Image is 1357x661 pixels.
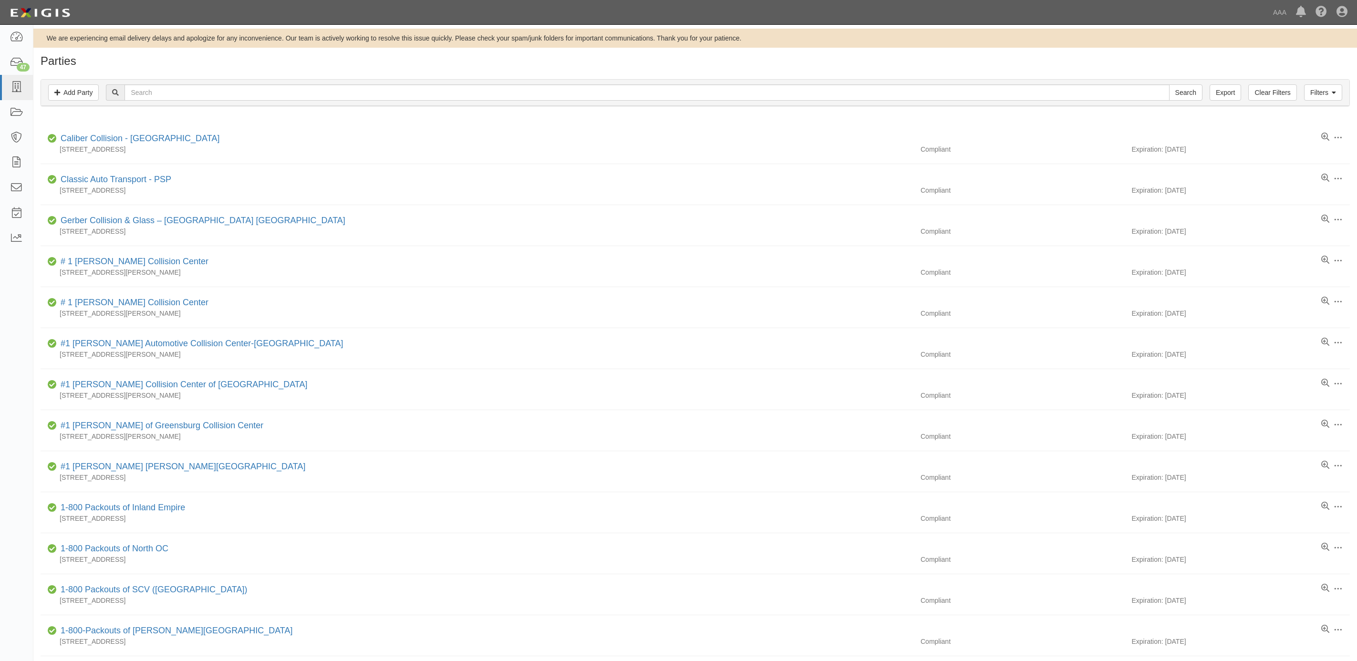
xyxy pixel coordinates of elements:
[41,555,913,564] div: [STREET_ADDRESS]
[41,473,913,482] div: [STREET_ADDRESS]
[41,268,913,277] div: [STREET_ADDRESS][PERSON_NAME]
[1304,84,1342,101] a: Filters
[913,555,1132,564] div: Compliant
[41,432,913,441] div: [STREET_ADDRESS][PERSON_NAME]
[1268,3,1291,22] a: AAA
[61,216,345,225] a: Gerber Collision & Glass – [GEOGRAPHIC_DATA] [GEOGRAPHIC_DATA]
[7,4,73,21] img: logo-5460c22ac91f19d4615b14bd174203de0afe785f0fc80cf4dbbc73dc1793850b.png
[57,379,308,391] div: #1 Cochran Collision Center of Greensburg
[57,584,247,596] div: 1-800 Packouts of SCV (Santa Clarita Valley)
[913,145,1132,154] div: Compliant
[61,134,219,143] a: Caliber Collision - [GEOGRAPHIC_DATA]
[1321,584,1329,593] a: View results summary
[913,432,1132,441] div: Compliant
[48,84,99,101] a: Add Party
[913,596,1132,605] div: Compliant
[41,55,1350,67] h1: Parties
[41,596,913,605] div: [STREET_ADDRESS]
[57,543,168,555] div: 1-800 Packouts of North OC
[1169,84,1202,101] input: Search
[61,298,208,307] a: # 1 [PERSON_NAME] Collision Center
[61,175,171,184] a: Classic Auto Transport - PSP
[41,391,913,400] div: [STREET_ADDRESS][PERSON_NAME]
[1316,7,1327,18] i: Help Center - Complianz
[57,133,219,145] div: Caliber Collision - Gainesville
[1248,84,1296,101] a: Clear Filters
[61,585,247,594] a: 1-800 Packouts of SCV ([GEOGRAPHIC_DATA])
[1321,215,1329,224] a: View results summary
[1132,432,1350,441] div: Expiration: [DATE]
[1321,461,1329,470] a: View results summary
[57,256,208,268] div: # 1 Cochran Collision Center
[913,391,1132,400] div: Compliant
[1132,555,1350,564] div: Expiration: [DATE]
[48,464,57,470] i: Compliant
[57,625,292,637] div: 1-800-Packouts of Beverly Hills
[41,514,913,523] div: [STREET_ADDRESS]
[913,227,1132,236] div: Compliant
[1132,145,1350,154] div: Expiration: [DATE]
[1321,502,1329,511] a: View results summary
[1132,514,1350,523] div: Expiration: [DATE]
[48,382,57,388] i: Compliant
[1321,338,1329,347] a: View results summary
[913,186,1132,195] div: Compliant
[57,420,263,432] div: #1 Cochran of Greensburg Collision Center
[48,423,57,429] i: Compliant
[1132,473,1350,482] div: Expiration: [DATE]
[913,309,1132,318] div: Compliant
[48,341,57,347] i: Compliant
[57,502,185,514] div: 1-800 Packouts of Inland Empire
[1132,268,1350,277] div: Expiration: [DATE]
[1321,625,1329,634] a: View results summary
[48,300,57,306] i: Compliant
[1210,84,1241,101] a: Export
[48,258,57,265] i: Compliant
[1321,297,1329,306] a: View results summary
[1321,174,1329,183] a: View results summary
[124,84,1169,101] input: Search
[57,174,171,186] div: Classic Auto Transport - PSP
[1132,227,1350,236] div: Expiration: [DATE]
[41,186,913,195] div: [STREET_ADDRESS]
[57,215,345,227] div: Gerber Collision & Glass – Houston Brighton
[41,145,913,154] div: [STREET_ADDRESS]
[1321,379,1329,388] a: View results summary
[48,505,57,511] i: Compliant
[48,546,57,552] i: Compliant
[48,587,57,593] i: Compliant
[913,473,1132,482] div: Compliant
[48,217,57,224] i: Compliant
[913,268,1132,277] div: Compliant
[33,33,1357,43] div: We are experiencing email delivery delays and apologize for any inconvenience. Our team is active...
[41,637,913,646] div: [STREET_ADDRESS]
[48,176,57,183] i: Compliant
[61,462,305,471] a: #1 [PERSON_NAME] [PERSON_NAME][GEOGRAPHIC_DATA]
[1321,256,1329,265] a: View results summary
[57,461,305,473] div: #1 Cochran Robinson Township
[1132,350,1350,359] div: Expiration: [DATE]
[1321,420,1329,429] a: View results summary
[61,421,263,430] a: #1 [PERSON_NAME] of Greensburg Collision Center
[57,338,343,350] div: #1 Cochran Automotive Collision Center-Monroeville
[61,626,292,635] a: 1-800-Packouts of [PERSON_NAME][GEOGRAPHIC_DATA]
[17,63,30,72] div: 47
[1321,133,1329,142] a: View results summary
[1132,186,1350,195] div: Expiration: [DATE]
[61,503,185,512] a: 1-800 Packouts of Inland Empire
[61,544,168,553] a: 1-800 Packouts of North OC
[913,637,1132,646] div: Compliant
[61,380,308,389] a: #1 [PERSON_NAME] Collision Center of [GEOGRAPHIC_DATA]
[1132,391,1350,400] div: Expiration: [DATE]
[48,135,57,142] i: Compliant
[48,628,57,634] i: Compliant
[913,514,1132,523] div: Compliant
[41,350,913,359] div: [STREET_ADDRESS][PERSON_NAME]
[41,309,913,318] div: [STREET_ADDRESS][PERSON_NAME]
[57,297,208,309] div: # 1 Cochran Collision Center
[41,227,913,236] div: [STREET_ADDRESS]
[913,350,1132,359] div: Compliant
[61,257,208,266] a: # 1 [PERSON_NAME] Collision Center
[1132,309,1350,318] div: Expiration: [DATE]
[1132,637,1350,646] div: Expiration: [DATE]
